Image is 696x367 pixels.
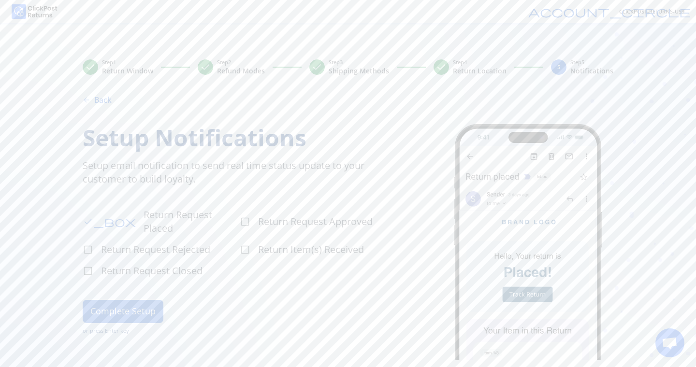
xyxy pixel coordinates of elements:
[570,66,613,76] span: Notifications
[217,66,265,76] span: Refund Modes
[83,327,406,335] span: or press Enter key
[619,8,684,15] span: CLICKPOST-RETURNS-US9
[12,4,58,19] img: Logo
[557,63,560,71] span: 5
[83,266,93,276] span: check_box_outline_blank
[101,264,203,278] span: Return Request Closed
[200,61,211,73] span: check
[432,124,624,360] img: notifications
[83,300,163,323] button: Complete Setup
[435,61,447,73] span: check
[85,61,96,73] span: check
[453,66,507,76] span: Return Location
[528,6,691,17] span: account_circle
[570,58,613,66] span: Step 5
[101,243,210,256] span: Return Request Rejected
[258,243,364,256] span: Return Item(s) Received
[453,58,507,66] span: Step 4
[83,159,406,186] span: Setup email notification to send real time status update to your customer to build loyalty.
[102,58,153,66] span: Step 1
[83,96,90,104] span: arrow_back
[83,244,93,255] span: check_box_outline_blank
[240,244,250,255] span: check_box_outline_blank
[311,61,323,73] span: check
[655,328,684,357] div: Open chat
[217,58,265,66] span: Step 2
[329,66,390,76] span: Shipping Methods
[83,94,112,106] button: arrow_backBack
[258,215,373,228] span: Return Request Approved
[83,124,406,151] span: Setup Notifications
[329,58,390,66] span: Step 3
[102,66,153,76] span: Return Window
[83,216,136,227] span: check_box
[240,216,250,227] span: check_box_outline_blank
[144,208,238,235] span: Return Request Placed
